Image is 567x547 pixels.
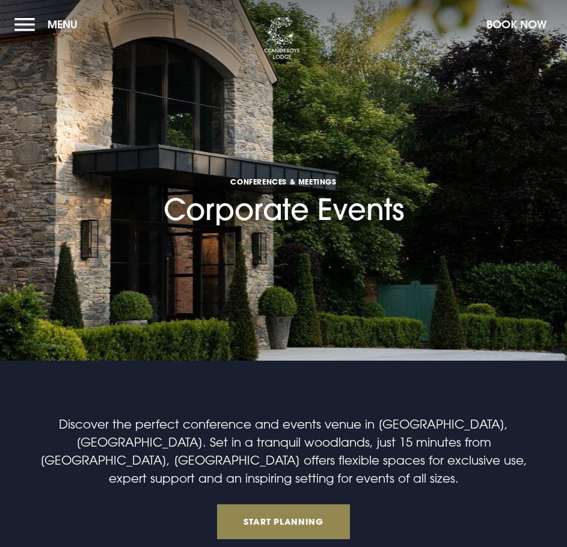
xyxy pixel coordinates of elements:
span: Conferences & Meetings [164,177,404,186]
h1: Corporate Events [164,109,404,227]
img: Clandeboye Lodge [264,17,300,60]
button: Book Now [480,11,553,37]
button: Menu [14,11,84,37]
span: Menu [48,17,78,31]
a: Start Planning [217,504,351,539]
span: Discover the perfect conference and events venue in [GEOGRAPHIC_DATA], [GEOGRAPHIC_DATA]. Set in ... [40,417,527,485]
